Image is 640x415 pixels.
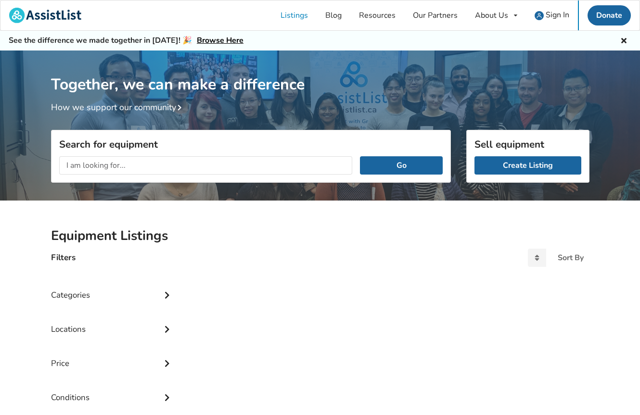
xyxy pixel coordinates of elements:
a: Blog [317,0,350,30]
a: Resources [350,0,404,30]
a: Listings [272,0,317,30]
h3: Sell equipment [474,138,581,151]
div: Locations [51,305,174,339]
h1: Together, we can make a difference [51,50,589,94]
h3: Search for equipment [59,138,443,151]
div: About Us [475,12,508,19]
h5: See the difference we made together in [DATE]! 🎉 [9,36,243,46]
button: Go [360,156,442,175]
img: user icon [535,11,544,20]
div: Categories [51,271,174,305]
a: user icon Sign In [526,0,578,30]
a: Create Listing [474,156,581,175]
h4: Filters [51,252,76,263]
span: Sign In [546,10,569,20]
a: Browse Here [197,35,243,46]
div: Price [51,339,174,373]
a: Donate [588,5,631,25]
img: assistlist-logo [9,8,81,23]
input: I am looking for... [59,156,353,175]
h2: Equipment Listings [51,227,589,244]
a: Our Partners [404,0,466,30]
a: How we support our community [51,101,186,113]
div: Conditions [51,373,174,407]
div: Sort By [558,254,584,262]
